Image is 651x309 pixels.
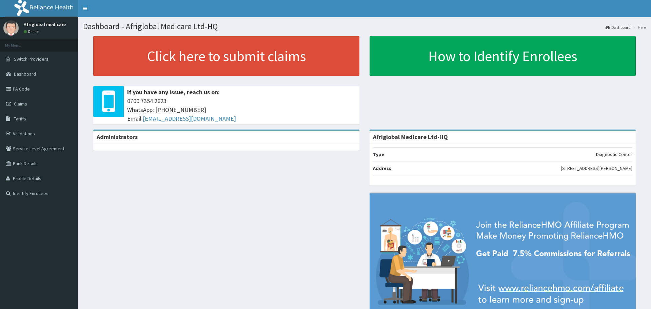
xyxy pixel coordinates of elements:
p: [STREET_ADDRESS][PERSON_NAME] [561,165,632,172]
b: If you have any issue, reach us on: [127,88,220,96]
strong: Afriglobal Medicare Ltd-HQ [373,133,448,141]
h1: Dashboard - Afriglobal Medicare Ltd-HQ [83,22,646,31]
a: How to Identify Enrollees [370,36,636,76]
a: Dashboard [606,24,631,30]
p: Afriglobal medicare [24,22,66,27]
span: Dashboard [14,71,36,77]
span: 0700 7354 2623 WhatsApp: [PHONE_NUMBER] Email: [127,97,356,123]
img: User Image [3,20,19,36]
li: Here [631,24,646,30]
b: Type [373,151,384,157]
b: Address [373,165,391,171]
b: Administrators [97,133,138,141]
a: [EMAIL_ADDRESS][DOMAIN_NAME] [143,115,236,122]
span: Tariffs [14,116,26,122]
p: Diagnostic Center [596,151,632,158]
a: Click here to submit claims [93,36,359,76]
a: Online [24,29,40,34]
span: Switch Providers [14,56,48,62]
span: Claims [14,101,27,107]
